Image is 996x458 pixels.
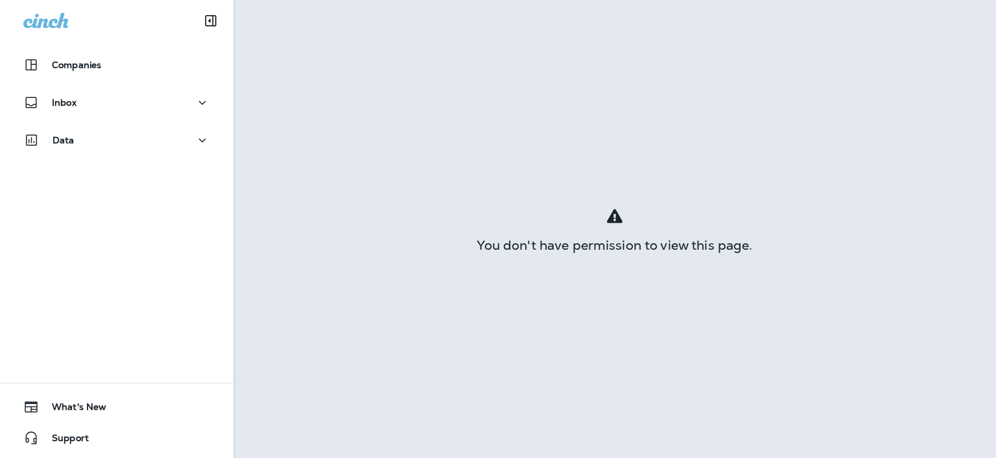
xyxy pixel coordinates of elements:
button: What's New [13,394,220,420]
p: Inbox [52,97,77,108]
div: You don't have permission to view this page. [233,240,996,250]
button: Support [13,425,220,451]
p: Data [53,135,75,145]
span: What's New [39,402,106,417]
button: Collapse Sidebar [193,8,229,34]
button: Companies [13,52,220,78]
button: Inbox [13,90,220,115]
span: Support [39,433,89,448]
p: Companies [52,60,101,70]
button: Data [13,127,220,153]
